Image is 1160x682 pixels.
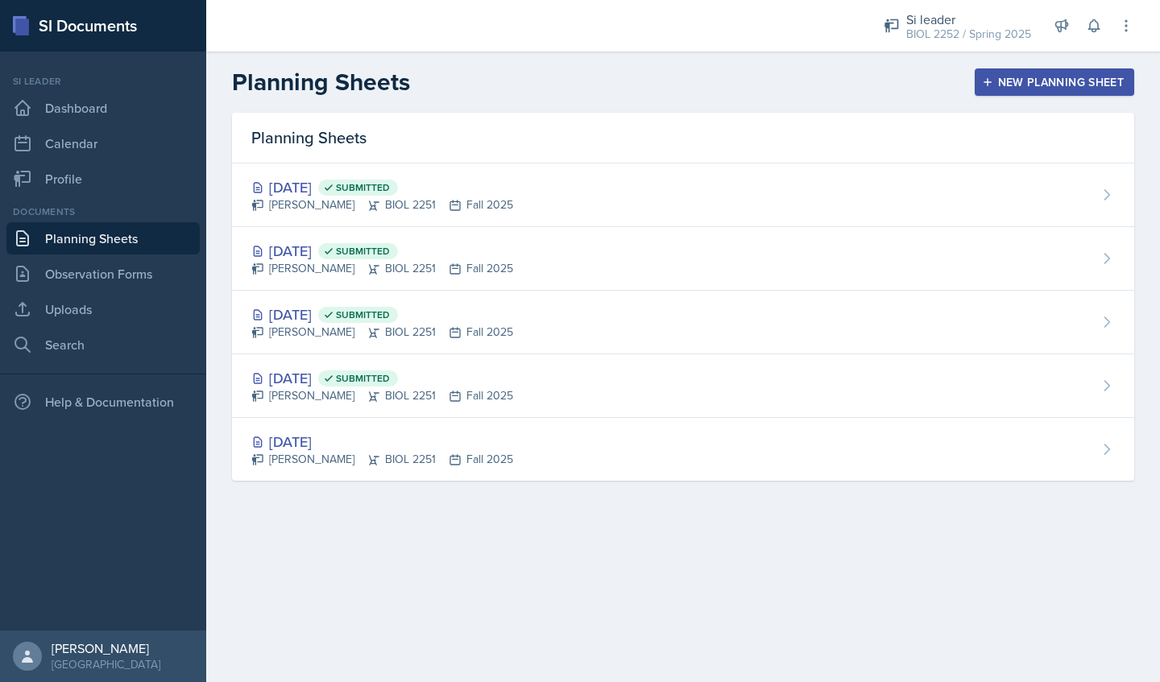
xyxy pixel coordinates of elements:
[6,163,200,195] a: Profile
[336,372,390,385] span: Submitted
[251,367,513,389] div: [DATE]
[336,308,390,321] span: Submitted
[6,92,200,124] a: Dashboard
[6,74,200,89] div: Si leader
[251,240,513,262] div: [DATE]
[251,387,513,404] div: [PERSON_NAME] BIOL 2251 Fall 2025
[232,68,410,97] h2: Planning Sheets
[6,293,200,325] a: Uploads
[251,176,513,198] div: [DATE]
[251,196,513,213] div: [PERSON_NAME] BIOL 2251 Fall 2025
[6,258,200,290] a: Observation Forms
[52,656,160,672] div: [GEOGRAPHIC_DATA]
[6,329,200,361] a: Search
[906,10,1031,29] div: Si leader
[251,324,513,341] div: [PERSON_NAME] BIOL 2251 Fall 2025
[6,205,200,219] div: Documents
[232,113,1134,163] div: Planning Sheets
[251,431,513,453] div: [DATE]
[232,354,1134,418] a: [DATE] Submitted [PERSON_NAME]BIOL 2251Fall 2025
[232,163,1134,227] a: [DATE] Submitted [PERSON_NAME]BIOL 2251Fall 2025
[232,291,1134,354] a: [DATE] Submitted [PERSON_NAME]BIOL 2251Fall 2025
[985,76,1124,89] div: New Planning Sheet
[251,451,513,468] div: [PERSON_NAME] BIOL 2251 Fall 2025
[336,181,390,194] span: Submitted
[232,227,1134,291] a: [DATE] Submitted [PERSON_NAME]BIOL 2251Fall 2025
[251,304,513,325] div: [DATE]
[232,418,1134,481] a: [DATE] [PERSON_NAME]BIOL 2251Fall 2025
[336,245,390,258] span: Submitted
[52,640,160,656] div: [PERSON_NAME]
[6,127,200,159] a: Calendar
[6,222,200,254] a: Planning Sheets
[251,260,513,277] div: [PERSON_NAME] BIOL 2251 Fall 2025
[975,68,1134,96] button: New Planning Sheet
[906,26,1031,43] div: BIOL 2252 / Spring 2025
[6,386,200,418] div: Help & Documentation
